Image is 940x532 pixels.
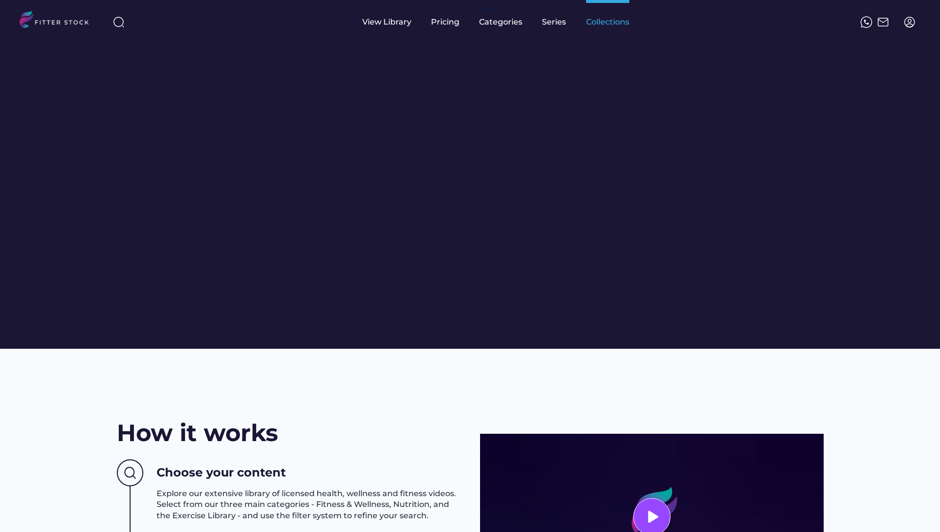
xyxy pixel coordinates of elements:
img: meteor-icons_whatsapp%20%281%29.svg [860,16,872,28]
img: Frame%2051.svg [877,16,889,28]
div: Categories [479,17,522,28]
h3: Choose your content [157,464,286,481]
img: LOGO.svg [20,11,97,31]
img: search-normal%203.svg [113,16,125,28]
img: Group%201000002437%20%282%29.svg [117,459,143,487]
h2: How it works [117,417,278,449]
div: Collections [586,17,629,28]
h3: Explore our extensive library of licensed health, wellness and fitness videos. Select from our th... [157,488,460,521]
div: View Library [362,17,411,28]
div: Series [542,17,566,28]
img: profile-circle.svg [904,16,915,28]
div: Pricing [431,17,459,28]
div: fvck [479,5,492,15]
